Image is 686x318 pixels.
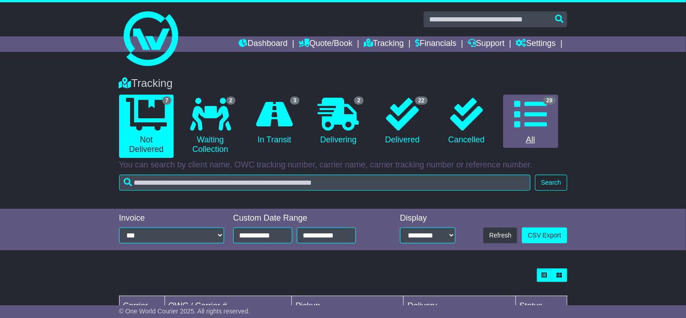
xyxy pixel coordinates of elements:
[311,95,366,148] a: 2 Delivering
[375,95,430,148] a: 22 Delivered
[226,96,236,105] span: 2
[290,96,300,105] span: 3
[119,160,567,170] p: You can search by client name, OWC tracking number, carrier name, carrier tracking number or refe...
[162,96,172,105] span: 7
[522,227,567,243] a: CSV Export
[543,96,556,105] span: 29
[400,213,456,223] div: Display
[483,227,517,243] button: Refresh
[468,36,505,52] a: Support
[119,213,225,223] div: Invoice
[415,36,456,52] a: Financials
[183,95,238,158] a: 2 Waiting Collection
[364,36,404,52] a: Tracking
[115,77,572,90] div: Tracking
[354,96,364,105] span: 2
[404,296,516,316] td: Delivery
[119,308,250,315] span: © One World Courier 2025. All rights reserved.
[439,95,494,148] a: Cancelled
[292,296,404,316] td: Pickup
[516,36,556,52] a: Settings
[299,36,352,52] a: Quote/Book
[247,95,302,148] a: 3 In Transit
[415,96,427,105] span: 22
[119,296,165,316] td: Carrier
[165,296,292,316] td: OWC / Carrier #
[516,296,567,316] td: Status
[503,95,558,148] a: 29 All
[119,95,174,158] a: 7 Not Delivered
[239,36,288,52] a: Dashboard
[233,213,376,223] div: Custom Date Range
[535,175,567,191] button: Search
